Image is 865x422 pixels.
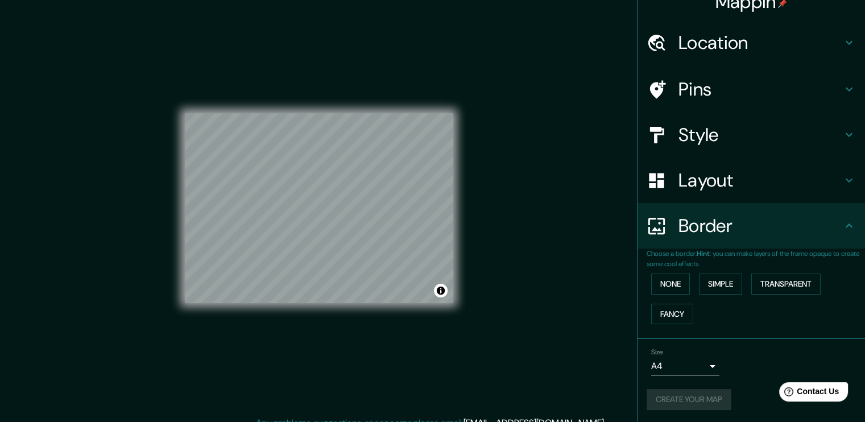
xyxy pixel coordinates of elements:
[678,214,842,237] h4: Border
[678,123,842,146] h4: Style
[638,112,865,158] div: Style
[699,274,742,295] button: Simple
[678,31,842,54] h4: Location
[678,169,842,192] h4: Layout
[697,249,710,258] b: Hint
[638,203,865,249] div: Border
[185,113,453,303] canvas: Map
[647,249,865,269] p: Choose a border. : you can make layers of the frame opaque to create some cool effects.
[638,158,865,203] div: Layout
[678,78,842,101] h4: Pins
[751,274,821,295] button: Transparent
[638,20,865,65] div: Location
[651,357,719,375] div: A4
[651,347,663,357] label: Size
[651,304,693,325] button: Fancy
[651,274,690,295] button: None
[764,378,852,409] iframe: Help widget launcher
[434,284,448,297] button: Toggle attribution
[638,67,865,112] div: Pins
